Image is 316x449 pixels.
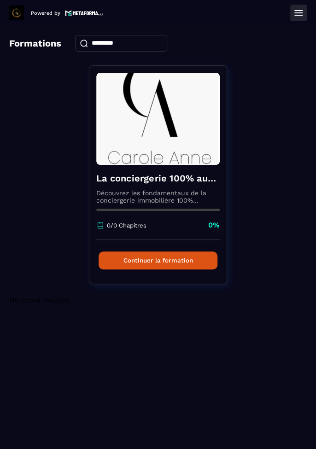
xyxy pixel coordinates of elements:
p: Powered by [31,10,60,16]
p: 0% [208,220,220,230]
span: No more results! [9,296,70,304]
h4: Formations [9,38,61,49]
h4: La conciergerie 100% automatisée [96,172,220,185]
button: Continuer la formation [99,251,217,269]
img: formation-background [96,73,220,165]
p: 0/0 Chapitres [107,222,146,229]
p: Découvrez les fondamentaux de la conciergerie immobilière 100% automatisée. Cette formation est c... [96,189,220,204]
img: logo [65,9,104,17]
img: logo-branding [9,6,24,20]
a: formation-backgroundLa conciergerie 100% automatiséeDécouvrez les fondamentaux de la conciergerie... [89,65,227,296]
